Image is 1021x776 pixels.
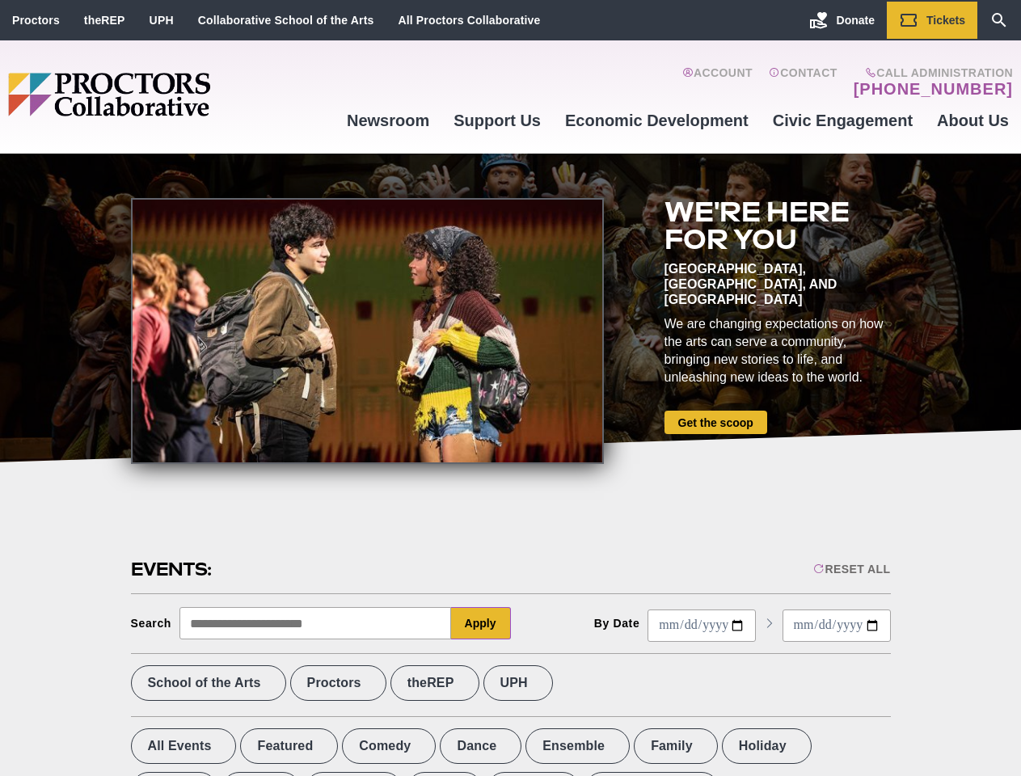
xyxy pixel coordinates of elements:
label: School of the Arts [131,665,286,701]
div: We are changing expectations on how the arts can serve a community, bringing new stories to life,... [664,315,891,386]
a: Search [977,2,1021,39]
a: Account [682,66,753,99]
span: Call Administration [849,66,1013,79]
label: UPH [483,665,553,701]
a: Proctors [12,14,60,27]
div: Reset All [813,563,890,576]
h2: We're here for you [664,198,891,253]
label: Featured [240,728,338,764]
a: Economic Development [553,99,761,142]
a: Newsroom [335,99,441,142]
a: Tickets [887,2,977,39]
a: Donate [797,2,887,39]
label: Holiday [722,728,812,764]
label: Dance [440,728,521,764]
a: All Proctors Collaborative [398,14,540,27]
span: Tickets [926,14,965,27]
h2: Events: [131,557,214,582]
label: Family [634,728,718,764]
label: Proctors [290,665,386,701]
a: Get the scoop [664,411,767,434]
span: Donate [837,14,875,27]
a: Collaborative School of the Arts [198,14,374,27]
a: UPH [150,14,174,27]
label: Comedy [342,728,436,764]
img: Proctors logo [8,73,335,116]
a: [PHONE_NUMBER] [854,79,1013,99]
label: theREP [390,665,479,701]
label: All Events [131,728,237,764]
a: Contact [769,66,837,99]
div: By Date [594,617,640,630]
div: [GEOGRAPHIC_DATA], [GEOGRAPHIC_DATA], and [GEOGRAPHIC_DATA] [664,261,891,307]
a: Civic Engagement [761,99,925,142]
a: About Us [925,99,1021,142]
a: Support Us [441,99,553,142]
button: Apply [451,607,511,639]
div: Search [131,617,172,630]
a: theREP [84,14,125,27]
label: Ensemble [525,728,630,764]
